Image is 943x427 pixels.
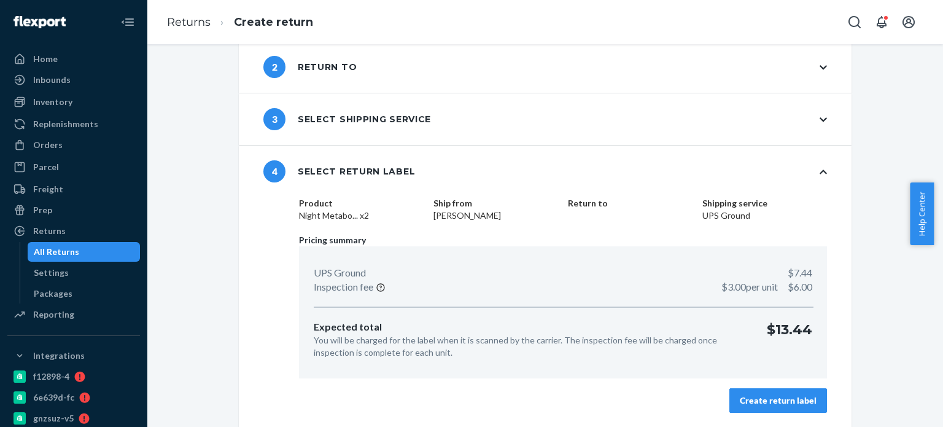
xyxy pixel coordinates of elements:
[896,10,921,34] button: Open account menu
[157,4,323,41] ol: breadcrumbs
[33,118,98,130] div: Replenishments
[299,197,424,210] dt: Product
[14,16,66,28] img: Flexport logo
[314,334,747,359] p: You will be charged for the label when it is scanned by the carrier. The inspection fee will be c...
[740,394,817,407] div: Create return label
[33,391,74,404] div: 6e639d-fc
[33,139,63,151] div: Orders
[842,10,867,34] button: Open Search Box
[234,15,313,29] a: Create return
[263,108,431,130] div: Select shipping service
[568,197,693,210] dt: Return to
[7,367,140,386] a: f12898-4
[7,305,140,324] a: Reporting
[314,266,366,280] p: UPS Ground
[7,221,140,241] a: Returns
[28,242,141,262] a: All Returns
[788,266,812,280] p: $7.44
[263,56,285,78] span: 2
[7,49,140,69] a: Home
[7,346,140,366] button: Integrations
[721,281,778,292] span: $3.00 per unit
[33,225,66,237] div: Returns
[433,210,558,222] dd: [PERSON_NAME]
[33,96,72,108] div: Inventory
[910,182,934,245] button: Help Center
[433,197,558,210] dt: Ship from
[115,10,140,34] button: Close Navigation
[33,350,85,362] div: Integrations
[28,263,141,283] a: Settings
[314,320,747,334] p: Expected total
[263,160,415,182] div: Select return label
[299,210,424,222] dd: Night Metabo... x2
[299,234,827,246] p: Pricing summary
[167,15,211,29] a: Returns
[33,161,59,173] div: Parcel
[33,183,63,195] div: Freight
[33,53,58,65] div: Home
[7,114,140,134] a: Replenishments
[721,280,812,294] p: $6.00
[7,179,140,199] a: Freight
[28,284,141,304] a: Packages
[263,108,285,130] span: 3
[7,200,140,220] a: Prep
[34,267,69,279] div: Settings
[314,280,373,294] p: Inspection fee
[767,320,812,359] p: $13.44
[869,10,894,34] button: Open notifications
[702,210,827,222] dd: UPS Ground
[33,412,74,425] div: gnzsuz-v5
[33,74,71,86] div: Inbounds
[34,288,72,300] div: Packages
[263,56,357,78] div: Return to
[7,388,140,407] a: 6e639d-fc
[702,197,827,210] dt: Shipping service
[7,135,140,155] a: Orders
[729,388,827,413] button: Create return label
[7,157,140,177] a: Parcel
[263,160,285,182] span: 4
[33,370,69,383] div: f12898-4
[34,246,79,258] div: All Returns
[33,204,52,216] div: Prep
[33,308,74,321] div: Reporting
[7,70,140,90] a: Inbounds
[7,92,140,112] a: Inventory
